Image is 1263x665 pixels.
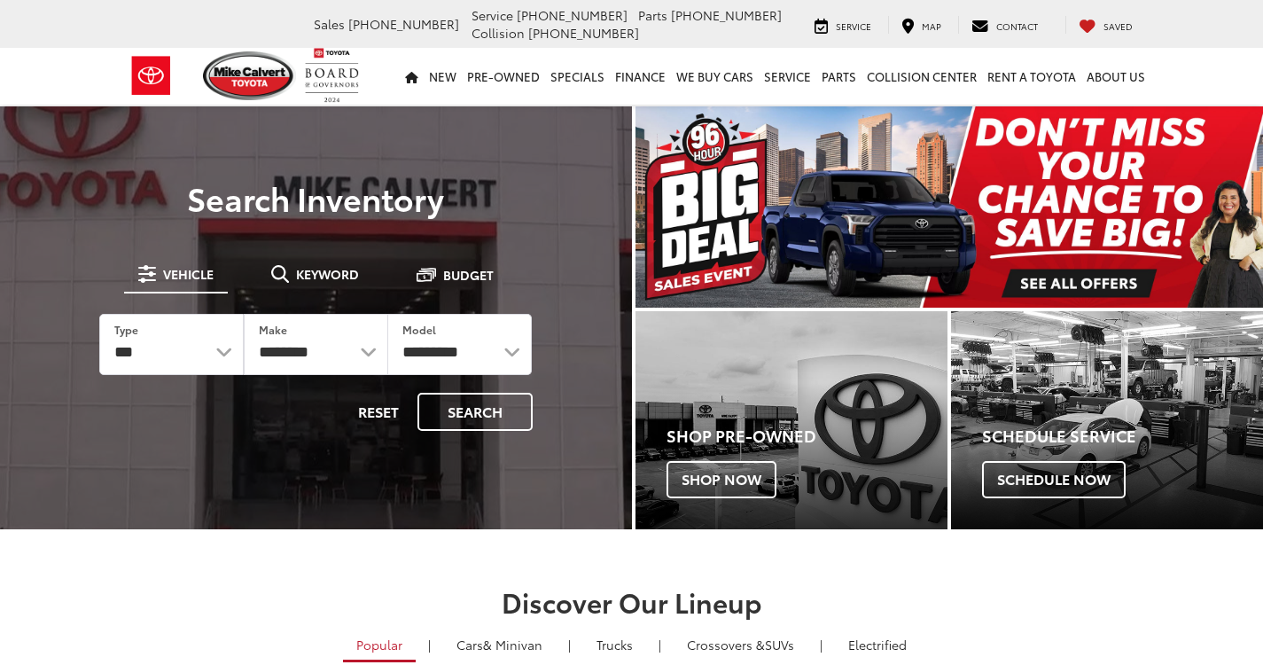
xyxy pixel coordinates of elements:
[74,180,557,215] h3: Search Inventory
[402,322,436,337] label: Model
[417,393,533,431] button: Search
[888,16,955,34] a: Map
[1065,16,1146,34] a: My Saved Vehicles
[1081,48,1150,105] a: About Us
[671,6,782,24] span: [PHONE_NUMBER]
[443,269,494,281] span: Budget
[667,461,776,498] span: Shop Now
[815,636,827,653] li: |
[1103,20,1133,33] span: Saved
[472,24,525,42] span: Collision
[400,48,424,105] a: Home
[545,48,610,105] a: Specials
[564,636,575,653] li: |
[667,427,947,445] h4: Shop Pre-Owned
[483,636,542,653] span: & Minivan
[348,15,459,33] span: [PHONE_NUMBER]
[528,24,639,42] span: [PHONE_NUMBER]
[951,311,1263,530] div: Toyota
[638,6,667,24] span: Parts
[861,48,982,105] a: Collision Center
[996,20,1038,33] span: Contact
[836,20,871,33] span: Service
[114,322,138,337] label: Type
[462,48,545,105] a: Pre-Owned
[163,268,214,280] span: Vehicle
[835,630,920,660] a: Electrified
[296,268,359,280] span: Keyword
[635,311,947,530] a: Shop Pre-Owned Shop Now
[671,48,759,105] a: WE BUY CARS
[635,311,947,530] div: Toyota
[982,461,1126,498] span: Schedule Now
[687,636,765,653] span: Crossovers &
[982,427,1263,445] h4: Schedule Service
[610,48,671,105] a: Finance
[951,311,1263,530] a: Schedule Service Schedule Now
[674,630,807,660] a: SUVs
[472,6,513,24] span: Service
[343,393,414,431] button: Reset
[583,630,646,660] a: Trucks
[424,48,462,105] a: New
[118,47,184,105] img: Toyota
[654,636,666,653] li: |
[443,630,556,660] a: Cars
[982,48,1081,105] a: Rent a Toyota
[759,48,816,105] a: Service
[314,15,345,33] span: Sales
[922,20,941,33] span: Map
[958,16,1051,34] a: Contact
[203,51,297,100] img: Mike Calvert Toyota
[816,48,861,105] a: Parts
[127,587,1137,616] h2: Discover Our Lineup
[343,630,416,662] a: Popular
[259,322,287,337] label: Make
[801,16,885,34] a: Service
[517,6,628,24] span: [PHONE_NUMBER]
[424,636,435,653] li: |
